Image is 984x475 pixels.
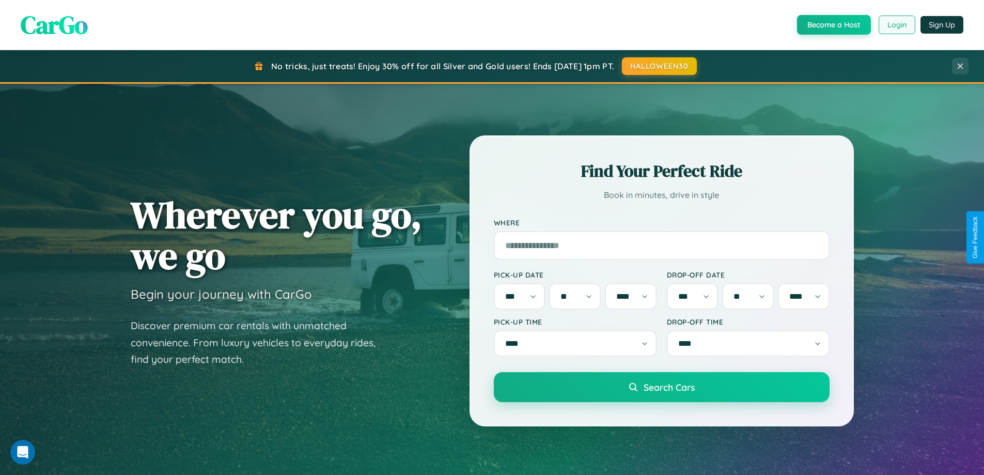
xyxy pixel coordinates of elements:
[879,16,915,34] button: Login
[797,15,871,35] button: Become a Host
[972,217,979,258] div: Give Feedback
[667,270,830,279] label: Drop-off Date
[271,61,614,71] span: No tricks, just treats! Enjoy 30% off for all Silver and Gold users! Ends [DATE] 1pm PT.
[494,160,830,182] h2: Find Your Perfect Ride
[494,218,830,227] label: Where
[622,57,697,75] button: HALLOWEEN30
[644,381,695,393] span: Search Cars
[667,317,830,326] label: Drop-off Time
[131,194,422,276] h1: Wherever you go, we go
[21,8,88,42] span: CarGo
[920,16,963,34] button: Sign Up
[494,188,830,203] p: Book in minutes, drive in style
[494,270,657,279] label: Pick-up Date
[494,317,657,326] label: Pick-up Time
[131,317,389,368] p: Discover premium car rentals with unmatched convenience. From luxury vehicles to everyday rides, ...
[494,372,830,402] button: Search Cars
[131,286,312,302] h3: Begin your journey with CarGo
[10,440,35,465] iframe: Intercom live chat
